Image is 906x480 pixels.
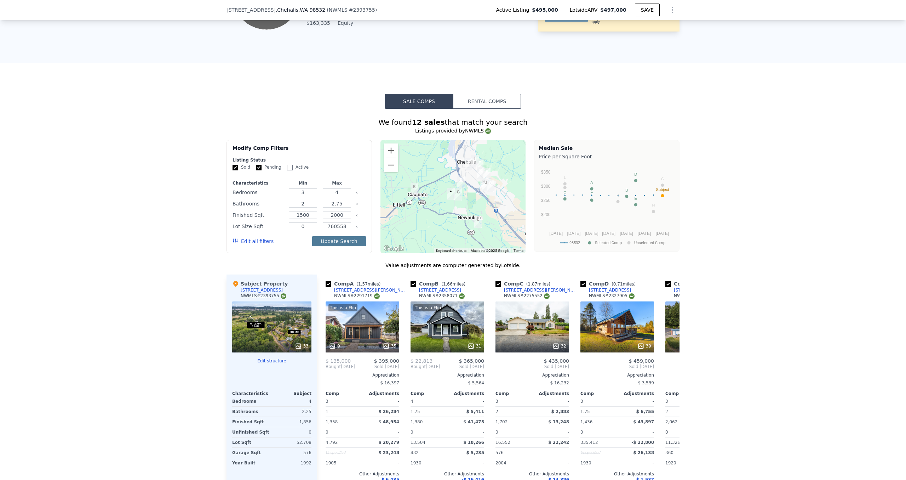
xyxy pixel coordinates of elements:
div: NWMLS # 2358071 [419,293,465,299]
span: $ 43,897 [633,419,654,424]
span: $ 2,883 [551,409,569,414]
div: 67 SW 11th St [474,164,487,182]
div: - [619,427,654,437]
div: Year Built [232,458,270,468]
div: 39 [637,343,651,350]
text: A [590,180,593,185]
div: Appreciation [580,372,654,378]
text: G [661,177,664,181]
span: 2,062 [665,419,677,424]
div: 4 [273,396,311,406]
div: - [449,458,484,468]
div: Garage Sqft [232,448,270,458]
div: 33 [295,343,309,350]
strong: 12 sales [412,118,445,126]
div: 1930 [411,458,446,468]
div: Bathrooms [233,199,285,209]
button: Clear [355,191,358,194]
text: L [564,175,566,180]
span: 335,412 [580,440,598,445]
img: NWMLS Logo [459,293,465,299]
div: Other Adjustments [495,471,569,477]
span: $ 459,000 [629,358,654,364]
div: Lot Sqft [232,437,270,447]
div: Adjustments [532,391,569,396]
span: $ 22,242 [548,440,569,445]
button: Zoom out [384,158,398,172]
div: NWMLS # 2327905 [589,293,635,299]
text: $350 [541,170,551,175]
span: ( miles) [438,282,468,287]
div: 1,856 [273,417,311,427]
svg: A chart. [539,162,675,250]
span: 1,380 [411,419,423,424]
div: 229 Rogers Rd [471,213,485,231]
span: 1,358 [326,419,338,424]
div: Comp C [495,280,553,287]
span: 0.71 [613,282,623,287]
span: 576 [495,450,504,455]
text: Selected Comp [595,241,622,245]
div: Comp [580,391,617,396]
button: Edit structure [232,358,311,364]
span: $ 18,266 [463,440,484,445]
button: SAVE [635,4,660,16]
div: Appreciation [665,372,739,378]
div: 52 SE 16th St [480,165,493,183]
span: $ 6,755 [636,409,654,414]
a: [STREET_ADDRESS][PERSON_NAME] [326,287,408,293]
div: Listings provided by NWMLS [226,127,679,134]
div: 837 SW Hillburger Rd [454,174,468,191]
div: 1 [326,407,361,417]
button: Clear [355,214,358,217]
span: Map data ©2025 Google [471,249,509,253]
div: 31 [468,343,481,350]
div: 220 SE Winchester Hill Dr [468,152,482,170]
button: Keyboard shortcuts [436,248,466,253]
span: $ 135,000 [326,358,351,364]
button: Clear [355,225,358,228]
button: Zoom in [384,143,398,158]
div: Characteristics [233,180,285,186]
a: [STREET_ADDRESS] [411,287,461,293]
span: 1,436 [580,419,592,424]
span: ( miles) [609,282,638,287]
input: Pending [256,165,262,170]
text: $300 [541,184,551,189]
span: , WA 98532 [298,7,325,13]
div: Min [287,180,319,186]
span: 0 [411,430,413,435]
div: [STREET_ADDRESS][PERSON_NAME] [674,287,747,293]
span: $ 395,000 [374,358,399,364]
span: 1.87 [528,282,537,287]
div: Value adjustments are computer generated by Lotside . [226,262,679,269]
div: ( ) [327,6,377,13]
div: 1920 [665,458,701,468]
text: Unselected Comp [634,241,665,245]
span: , Chehalis [276,6,325,13]
div: 1905 [326,458,361,468]
div: [DATE] [326,364,355,369]
div: NWMLS # 2275552 [504,293,550,299]
div: Appreciation [411,372,484,378]
span: Sold [DATE] [580,364,654,369]
text: K [617,193,619,198]
div: - [364,427,399,437]
span: 3 [326,399,328,404]
div: 2 [495,407,531,417]
text: $200 [541,212,551,217]
div: Appreciation [326,372,399,378]
div: NWMLS # 2291719 [334,293,380,299]
div: 242 SW Lewis St [462,156,475,173]
div: Finished Sqft [232,417,270,427]
div: Comp [495,391,532,396]
span: 1.57 [358,282,368,287]
img: NWMLS Logo [485,128,491,134]
span: 360 [665,450,673,455]
button: Sale Comps [385,94,453,109]
div: - [534,458,569,468]
span: $ 5,564 [468,380,484,385]
span: $ 5,411 [466,409,484,414]
a: [STREET_ADDRESS][PERSON_NAME] [495,287,578,293]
